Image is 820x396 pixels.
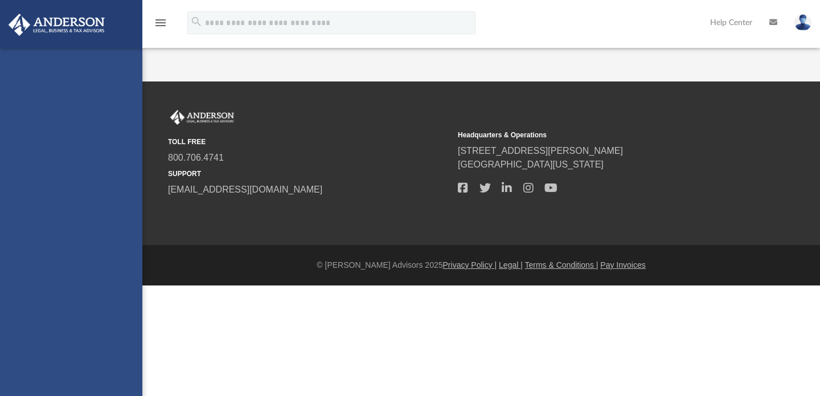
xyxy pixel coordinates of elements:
a: [GEOGRAPHIC_DATA][US_STATE] [458,160,604,169]
img: Anderson Advisors Platinum Portal [168,110,236,125]
a: Terms & Conditions | [525,260,598,270]
a: [STREET_ADDRESS][PERSON_NAME] [458,146,623,156]
div: © [PERSON_NAME] Advisors 2025 [142,259,820,271]
a: Legal | [499,260,523,270]
a: Privacy Policy | [443,260,497,270]
i: menu [154,16,167,30]
a: menu [154,22,167,30]
a: Pay Invoices [600,260,645,270]
a: 800.706.4741 [168,153,224,162]
small: TOLL FREE [168,137,450,147]
small: SUPPORT [168,169,450,179]
img: User Pic [794,14,811,31]
i: search [190,15,203,28]
small: Headquarters & Operations [458,130,740,140]
a: [EMAIL_ADDRESS][DOMAIN_NAME] [168,185,322,194]
img: Anderson Advisors Platinum Portal [5,14,108,36]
